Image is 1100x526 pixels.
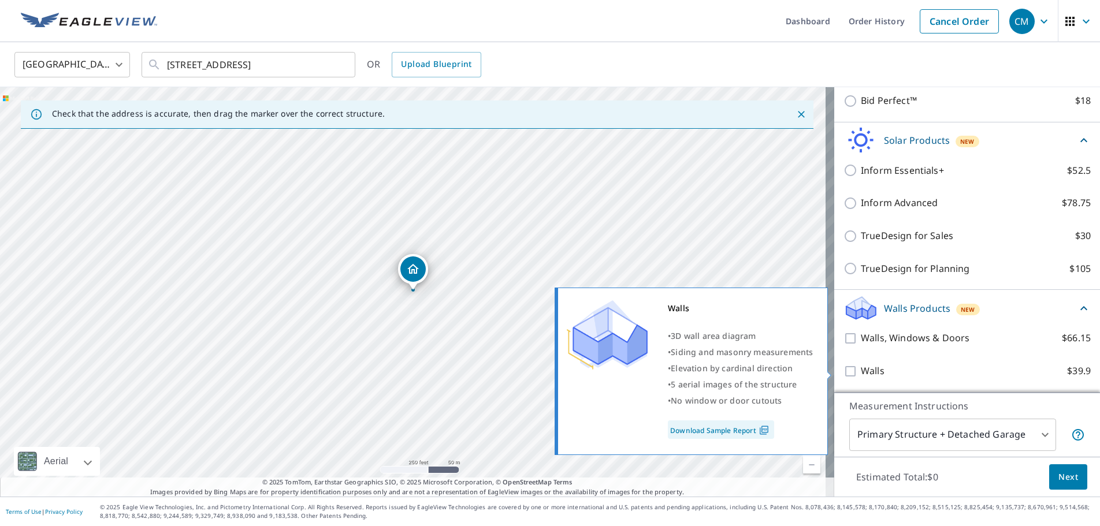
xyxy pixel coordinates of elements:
p: Estimated Total: $0 [847,464,947,490]
span: © 2025 TomTom, Earthstar Geographics SIO, © 2025 Microsoft Corporation, © [262,477,573,487]
input: Search by address or latitude-longitude [167,49,332,81]
p: Measurement Instructions [849,399,1085,413]
p: $52.5 [1067,163,1091,178]
p: $66.15 [1062,331,1091,345]
p: Solar Products [884,133,950,147]
button: Next [1049,464,1087,490]
div: • [668,360,813,376]
p: $30 [1075,229,1091,243]
div: • [668,328,813,344]
p: $78.75 [1062,196,1091,210]
div: Aerial [14,447,100,476]
p: Walls Products [884,301,950,315]
p: Inform Essentials+ [861,163,944,178]
p: | [6,508,83,515]
div: • [668,376,813,393]
a: Download Sample Report [668,420,774,439]
p: $105 [1069,262,1091,276]
span: New [960,137,975,146]
div: CM [1009,9,1035,34]
span: Your report will include the primary structure and a detached garage if one exists. [1071,428,1085,442]
div: Primary Structure + Detached Garage [849,419,1056,451]
div: Walls [668,300,813,316]
span: No window or door cutouts [671,395,782,406]
p: $18 [1075,94,1091,108]
a: OpenStreetMap [503,477,551,486]
p: TrueDesign for Planning [861,262,969,276]
img: Premium [567,300,648,370]
div: Solar ProductsNew [843,127,1091,154]
span: 5 aerial images of the structure [671,379,797,390]
a: Cancel Order [920,9,999,33]
span: Next [1058,470,1078,484]
a: Terms of Use [6,508,42,516]
div: OR [367,52,481,77]
span: Siding and masonry measurements [671,346,813,357]
img: Pdf Icon [756,425,772,435]
span: 3D wall area diagram [671,330,756,341]
p: Walls, Windows & Doors [861,331,969,345]
p: TrueDesign for Sales [861,229,953,243]
a: Terms [553,477,573,486]
button: Close [794,107,809,122]
div: Dropped pin, building 1, Residential property, 7300 Morningside Dr Granite Bay, CA 95746 [398,254,428,290]
div: • [668,393,813,409]
p: Walls [861,364,885,378]
a: Upload Blueprint [392,52,481,77]
div: • [668,344,813,360]
a: Privacy Policy [45,508,83,516]
span: New [961,305,975,314]
p: Check that the address is accurate, then drag the marker over the correct structure. [52,109,385,119]
div: Aerial [40,447,72,476]
a: Current Level 17, Zoom Out [803,456,820,473]
span: Elevation by cardinal direction [671,363,793,374]
p: Bid Perfect™ [861,94,917,108]
div: Walls ProductsNew [843,294,1091,322]
p: Inform Advanced [861,196,938,210]
img: EV Logo [21,13,157,30]
div: [GEOGRAPHIC_DATA] [14,49,130,81]
span: Upload Blueprint [401,57,471,72]
p: © 2025 Eagle View Technologies, Inc. and Pictometry International Corp. All Rights Reserved. Repo... [100,503,1094,520]
p: $39.9 [1067,364,1091,378]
